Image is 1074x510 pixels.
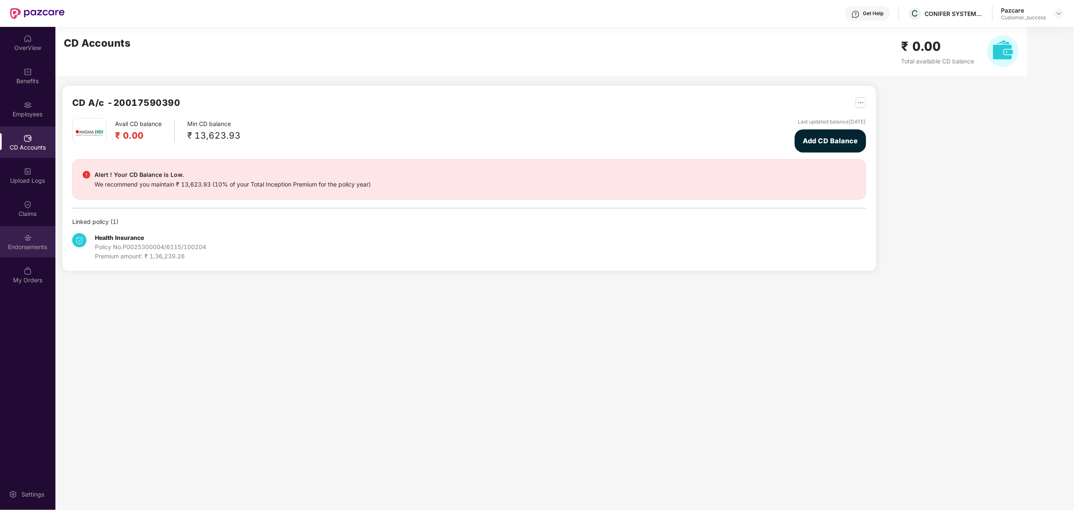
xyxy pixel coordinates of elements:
[64,35,131,51] h2: CD Accounts
[19,490,47,499] div: Settings
[1056,10,1062,17] img: svg+xml;base64,PHN2ZyBpZD0iRHJvcGRvd24tMzJ4MzIiIHhtbG5zPSJodHRwOi8vd3d3LnczLm9yZy8yMDAwL3N2ZyIgd2...
[1001,14,1046,21] div: Customer_success
[10,8,65,19] img: New Pazcare Logo
[24,234,32,242] img: svg+xml;base64,PHN2ZyBpZD0iRW5kb3JzZW1lbnRzIiB4bWxucz0iaHR0cDovL3d3dy53My5vcmcvMjAwMC9zdmciIHdpZH...
[24,34,32,43] img: svg+xml;base64,PHN2ZyBpZD0iSG9tZSIgeG1sbnM9Imh0dHA6Ly93d3cudzMub3JnLzIwMDAvc3ZnIiB3aWR0aD0iMjAiIG...
[95,252,206,261] div: Premium amount: ₹ 1,36,239.26
[94,170,371,180] div: Alert ! Your CD Balance is Low.
[115,119,175,142] div: Avail CD balance
[24,101,32,109] img: svg+xml;base64,PHN2ZyBpZD0iRW1wbG95ZWVzIiB4bWxucz0iaHR0cDovL3d3dy53My5vcmcvMjAwMC9zdmciIHdpZHRoPS...
[187,119,241,142] div: Min CD balance
[851,10,860,18] img: svg+xml;base64,PHN2ZyBpZD0iSGVscC0zMngzMiIgeG1sbnM9Imh0dHA6Ly93d3cudzMub3JnLzIwMDAvc3ZnIiB3aWR0aD...
[24,267,32,275] img: svg+xml;base64,PHN2ZyBpZD0iTXlfT3JkZXJzIiBkYXRhLW5hbWU9Ik15IE9yZGVycyIgeG1sbnM9Imh0dHA6Ly93d3cudz...
[95,234,144,241] b: Health Insurance
[901,37,974,56] h2: ₹ 0.00
[1001,6,1046,14] div: Pazcare
[72,233,86,247] img: svg+xml;base64,PHN2ZyB4bWxucz0iaHR0cDovL3d3dy53My5vcmcvMjAwMC9zdmciIHdpZHRoPSIzNCIgaGVpZ2h0PSIzNC...
[24,68,32,76] img: svg+xml;base64,PHN2ZyBpZD0iQmVuZWZpdHMiIHhtbG5zPSJodHRwOi8vd3d3LnczLm9yZy8yMDAwL3N2ZyIgd2lkdGg9Ij...
[94,180,371,189] div: We recommend you maintain ₹ 13,623.93 (10% of your Total Inception Premium for the policy year)
[925,10,984,18] div: CONIFER SYSTEMS INDIA PRIVATE LIMITED
[24,200,32,209] img: svg+xml;base64,PHN2ZyBpZD0iQ2xhaW0iIHhtbG5zPSJodHRwOi8vd3d3LnczLm9yZy8yMDAwL3N2ZyIgd2lkdGg9IjIwIi...
[75,118,104,148] img: magma.png
[24,134,32,142] img: svg+xml;base64,PHN2ZyBpZD0iQ0RfQWNjb3VudHMiIGRhdGEtbmFtZT0iQ0QgQWNjb3VudHMiIHhtbG5zPSJodHRwOi8vd3...
[24,167,32,176] img: svg+xml;base64,PHN2ZyBpZD0iVXBsb2FkX0xvZ3MiIGRhdGEtbmFtZT0iVXBsb2FkIExvZ3MiIHhtbG5zPSJodHRwOi8vd3...
[72,96,181,110] h2: CD A/c - 20017590390
[83,171,90,179] img: svg+xml;base64,PHN2ZyBpZD0iRGFuZ2VyX2FsZXJ0IiBkYXRhLW5hbWU9IkRhbmdlciBhbGVydCIgeG1sbnM9Imh0dHA6Ly...
[803,136,858,146] span: Add CD Balance
[95,242,206,252] div: Policy No. P0025300004/6115/100204
[187,129,241,142] div: ₹ 13,623.93
[987,35,1019,67] img: svg+xml;base64,PHN2ZyB4bWxucz0iaHR0cDovL3d3dy53My5vcmcvMjAwMC9zdmciIHhtbG5zOnhsaW5rPSJodHRwOi8vd3...
[863,10,884,17] div: Get Help
[72,217,866,226] div: Linked policy ( 1 )
[901,58,974,65] span: Total available CD balance
[9,490,17,499] img: svg+xml;base64,PHN2ZyBpZD0iU2V0dGluZy0yMHgyMCIgeG1sbnM9Imh0dHA6Ly93d3cudzMub3JnLzIwMDAvc3ZnIiB3aW...
[798,118,866,126] div: Last updated balance [DATE]
[912,8,918,18] span: C
[795,129,866,152] button: Add CD Balance
[856,97,866,108] img: svg+xml;base64,PHN2ZyB4bWxucz0iaHR0cDovL3d3dy53My5vcmcvMjAwMC9zdmciIHdpZHRoPSIyNSIgaGVpZ2h0PSIyNS...
[115,129,162,142] h2: ₹ 0.00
